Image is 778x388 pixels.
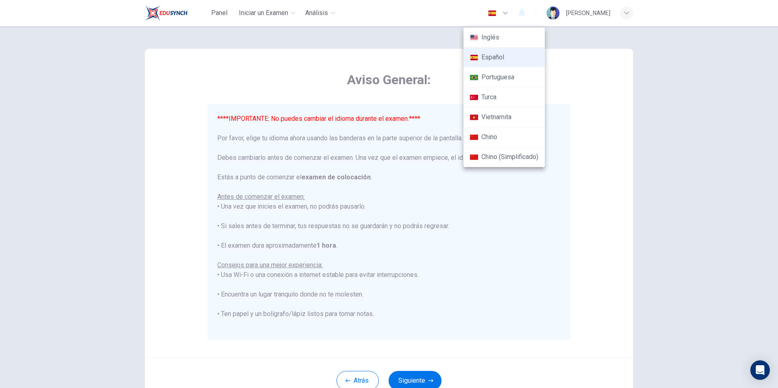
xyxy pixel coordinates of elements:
[470,154,478,160] img: zh-CN
[470,35,478,41] img: en
[470,94,478,100] img: tr
[463,28,545,48] li: Inglés
[463,68,545,87] li: Portuguesa
[463,127,545,147] li: Chino
[463,48,545,68] li: Español
[463,107,545,127] li: Vietnamita
[470,114,478,120] img: vi
[470,74,478,81] img: pt
[463,87,545,107] li: Turca
[750,360,770,380] div: Open Intercom Messenger
[470,134,478,140] img: zh
[470,54,478,61] img: es
[463,147,545,167] li: Chino (Simplificado)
